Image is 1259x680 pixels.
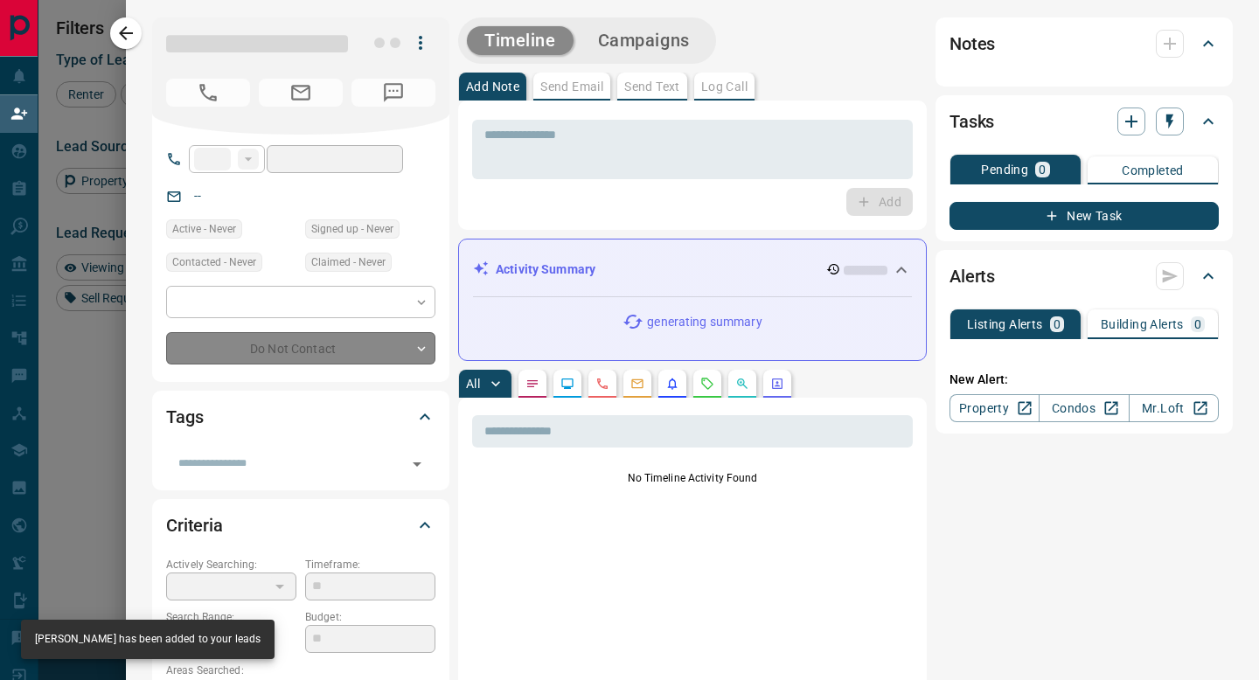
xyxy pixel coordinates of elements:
[665,377,679,391] svg: Listing Alerts
[1129,394,1219,422] a: Mr.Loft
[949,394,1040,422] a: Property
[166,79,250,107] span: No Number
[949,202,1219,230] button: New Task
[405,452,429,476] button: Open
[311,253,386,271] span: Claimed - Never
[949,262,995,290] h2: Alerts
[630,377,644,391] svg: Emails
[581,26,707,55] button: Campaigns
[1054,318,1061,330] p: 0
[700,377,714,391] svg: Requests
[305,557,435,572] p: Timeframe:
[981,163,1028,176] p: Pending
[967,318,1043,330] p: Listing Alerts
[305,609,435,625] p: Budget:
[166,511,223,539] h2: Criteria
[172,220,236,238] span: Active - Never
[560,377,574,391] svg: Lead Browsing Activity
[949,108,994,135] h2: Tasks
[949,371,1219,389] p: New Alert:
[467,26,574,55] button: Timeline
[647,313,762,331] p: generating summary
[311,220,393,238] span: Signed up - Never
[194,189,201,203] a: --
[166,609,296,625] p: Search Range:
[1039,163,1046,176] p: 0
[1194,318,1201,330] p: 0
[473,253,912,286] div: Activity Summary
[166,396,435,438] div: Tags
[259,79,343,107] span: No Email
[35,625,261,654] div: [PERSON_NAME] has been added to your leads
[166,332,435,364] div: Do Not Contact
[525,377,539,391] svg: Notes
[472,470,913,486] p: No Timeline Activity Found
[595,377,609,391] svg: Calls
[949,30,995,58] h2: Notes
[1101,318,1184,330] p: Building Alerts
[949,255,1219,297] div: Alerts
[466,80,519,93] p: Add Note
[496,260,595,279] p: Activity Summary
[166,504,435,546] div: Criteria
[1122,164,1184,177] p: Completed
[949,23,1219,65] div: Notes
[949,101,1219,142] div: Tasks
[166,557,296,572] p: Actively Searching:
[351,79,435,107] span: No Number
[166,403,203,431] h2: Tags
[172,253,256,271] span: Contacted - Never
[466,378,480,390] p: All
[770,377,784,391] svg: Agent Actions
[166,663,435,678] p: Areas Searched:
[735,377,749,391] svg: Opportunities
[1039,394,1129,422] a: Condos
